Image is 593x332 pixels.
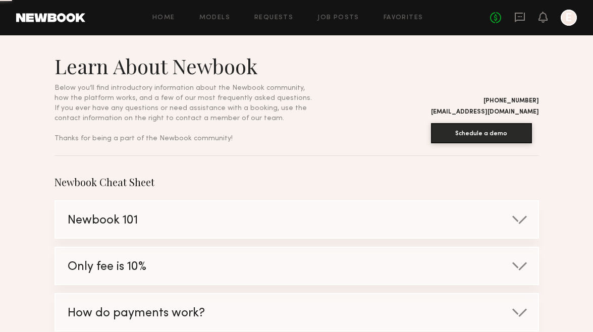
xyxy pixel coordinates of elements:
span: How do payments work? [68,308,205,319]
a: [EMAIL_ADDRESS][DOMAIN_NAME] [431,109,539,115]
a: E [561,10,577,26]
a: Job Posts [317,15,359,21]
div: Newbook Cheat Sheet [55,176,539,188]
span: Only fee is 10% [68,261,146,273]
a: Home [152,15,175,21]
h1: Learn about Newbook [55,53,313,79]
a: Models [199,15,230,21]
button: Schedule a demo [431,123,532,143]
span: Below you’ll find introductory information about the Newbook community, how the platform works, a... [55,85,312,142]
a: Favorites [384,15,423,21]
a: Requests [254,15,293,21]
a: [PHONE_NUMBER] [483,98,539,104]
span: Newbook 101 [68,215,138,227]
